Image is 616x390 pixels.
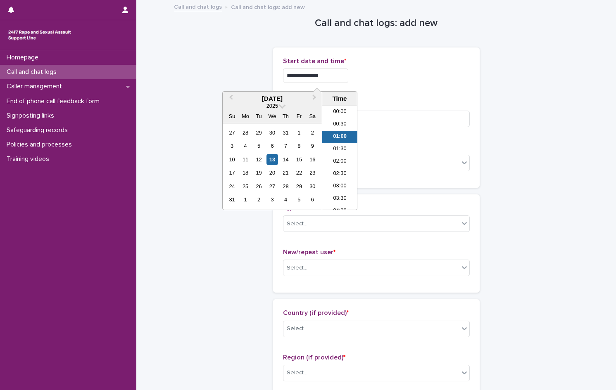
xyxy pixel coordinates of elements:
div: Choose Monday, September 1st, 2025 [240,194,251,205]
div: Choose Friday, August 1st, 2025 [293,127,304,138]
span: Start date and time [283,58,346,64]
div: Choose Saturday, September 6th, 2025 [307,194,318,205]
div: Choose Thursday, August 14th, 2025 [280,154,291,165]
div: Select... [287,369,307,377]
div: Choose Friday, August 22nd, 2025 [293,167,304,178]
div: Choose Sunday, August 10th, 2025 [226,154,238,165]
div: Select... [287,264,307,272]
div: Choose Sunday, July 27th, 2025 [226,127,238,138]
div: Choose Saturday, August 30th, 2025 [307,181,318,192]
div: Mo [240,111,251,122]
li: 00:00 [322,106,357,118]
p: Call and chat logs [3,68,63,76]
div: Choose Thursday, September 4th, 2025 [280,194,291,205]
div: Choose Sunday, August 3rd, 2025 [226,140,238,151]
div: Su [226,111,238,122]
button: Next Month [309,92,322,106]
div: Choose Friday, August 15th, 2025 [293,154,304,165]
div: Choose Tuesday, September 2nd, 2025 [253,194,264,205]
div: Choose Monday, August 25th, 2025 [240,181,251,192]
li: 03:30 [322,193,357,205]
div: Choose Sunday, August 31st, 2025 [226,194,238,205]
div: Fr [293,111,304,122]
div: Select... [287,220,307,228]
div: Choose Saturday, August 16th, 2025 [307,154,318,165]
div: Choose Monday, August 4th, 2025 [240,140,251,151]
div: Choose Saturday, August 2nd, 2025 [307,127,318,138]
div: Choose Friday, August 29th, 2025 [293,181,304,192]
div: Choose Friday, August 8th, 2025 [293,140,304,151]
div: We [266,111,278,122]
div: Choose Wednesday, August 13th, 2025 [266,154,278,165]
p: Policies and processes [3,141,78,149]
p: Homepage [3,54,45,61]
div: Choose Tuesday, August 19th, 2025 [253,167,264,178]
span: Region (if provided) [283,354,345,361]
p: End of phone call feedback form [3,97,106,105]
li: 02:30 [322,168,357,180]
div: Choose Thursday, August 7th, 2025 [280,140,291,151]
div: Choose Thursday, July 31st, 2025 [280,127,291,138]
span: Country (if provided) [283,310,349,316]
div: Choose Tuesday, August 12th, 2025 [253,154,264,165]
div: Choose Wednesday, August 20th, 2025 [266,167,278,178]
button: Previous Month [224,92,237,106]
div: Sa [307,111,318,122]
div: Choose Wednesday, July 30th, 2025 [266,127,278,138]
a: Call and chat logs [174,2,222,11]
div: Choose Sunday, August 24th, 2025 [226,181,238,192]
p: Training videos [3,155,56,163]
p: Caller management [3,83,69,90]
div: Choose Wednesday, September 3rd, 2025 [266,194,278,205]
li: 01:30 [322,143,357,156]
div: Choose Thursday, August 21st, 2025 [280,167,291,178]
li: 01:00 [322,131,357,143]
div: Choose Friday, September 5th, 2025 [293,194,304,205]
p: Signposting links [3,112,61,120]
div: Choose Thursday, August 28th, 2025 [280,181,291,192]
li: 02:00 [322,156,357,168]
div: Choose Tuesday, August 5th, 2025 [253,140,264,151]
span: 2025 [266,103,278,109]
div: Choose Saturday, August 9th, 2025 [307,140,318,151]
div: [DATE] [223,95,322,102]
div: Time [324,95,355,102]
div: month 2025-08 [225,126,319,206]
div: Choose Monday, August 11th, 2025 [240,154,251,165]
div: Choose Tuesday, August 26th, 2025 [253,181,264,192]
img: rhQMoQhaT3yELyF149Cw [7,27,73,43]
div: Tu [253,111,264,122]
div: Choose Saturday, August 23rd, 2025 [307,167,318,178]
div: Select... [287,324,307,333]
li: 04:00 [322,205,357,217]
h1: Call and chat logs: add new [273,17,480,29]
div: Choose Monday, July 28th, 2025 [240,127,251,138]
div: Choose Monday, August 18th, 2025 [240,167,251,178]
p: Safeguarding records [3,126,74,134]
li: 03:00 [322,180,357,193]
div: Choose Wednesday, August 27th, 2025 [266,181,278,192]
div: Choose Wednesday, August 6th, 2025 [266,140,278,151]
li: 00:30 [322,118,357,131]
div: Choose Sunday, August 17th, 2025 [226,167,238,178]
div: Th [280,111,291,122]
p: Call and chat logs: add new [231,2,305,11]
div: Choose Tuesday, July 29th, 2025 [253,127,264,138]
span: New/repeat user [283,249,335,255]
